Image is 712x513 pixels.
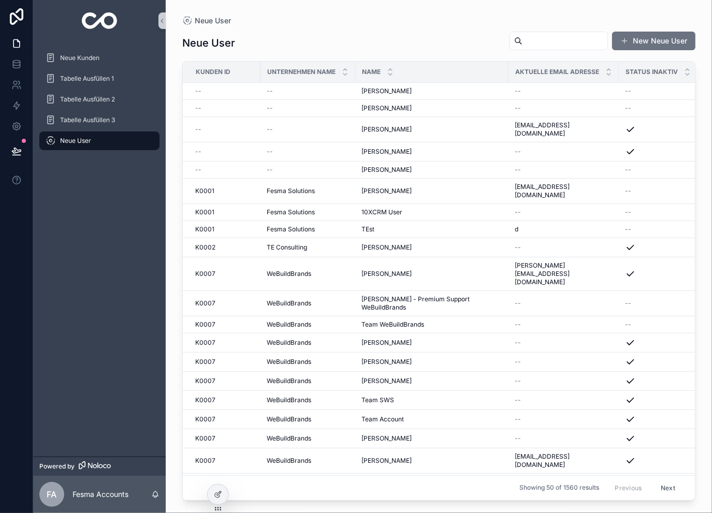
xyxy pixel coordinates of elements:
span: Kunden ID [196,68,230,76]
span: WeBuildBrands [267,358,311,366]
a: Powered by [33,457,166,476]
a: [PERSON_NAME] [361,125,502,134]
span: -- [267,87,273,95]
a: Team Account [361,415,502,423]
span: -- [625,166,631,174]
span: WeBuildBrands [267,377,311,385]
span: d [515,225,518,233]
span: -- [515,87,521,95]
span: 10XCRM User [361,208,402,216]
a: [PERSON_NAME] - Premium Support WeBuildBrands [361,295,502,312]
a: Fesma Solutions [267,225,349,233]
a: [EMAIL_ADDRESS][DOMAIN_NAME] [515,121,613,138]
span: -- [515,243,521,252]
span: [PERSON_NAME] [361,166,412,174]
span: [PERSON_NAME] [361,87,412,95]
a: K0007 [195,415,254,423]
a: WeBuildBrands [267,457,349,465]
a: [PERSON_NAME] [361,270,502,278]
span: [PERSON_NAME] [361,104,412,112]
span: [PERSON_NAME] [361,377,412,385]
span: -- [515,434,521,443]
a: 10XCRM User [361,208,502,216]
a: WeBuildBrands [267,434,349,443]
span: K0007 [195,339,215,347]
a: -- [515,320,613,329]
span: Tabelle Ausfüllen 2 [60,95,115,104]
a: [PERSON_NAME] [361,148,502,156]
span: -- [515,339,521,347]
a: -- [515,396,613,404]
span: -- [267,104,273,112]
a: [PERSON_NAME] [361,457,502,465]
a: K0007 [195,339,254,347]
a: -- [625,104,691,112]
span: -- [515,166,521,174]
span: K0007 [195,377,215,385]
span: Powered by [39,462,75,471]
span: -- [515,415,521,423]
span: WeBuildBrands [267,320,311,329]
a: [EMAIL_ADDRESS][DOMAIN_NAME] [515,452,613,469]
a: [PERSON_NAME] [361,358,502,366]
span: [PERSON_NAME] [361,243,412,252]
a: [PERSON_NAME] [361,243,502,252]
a: Neue User [39,131,159,150]
span: Name [362,68,381,76]
a: [EMAIL_ADDRESS][DOMAIN_NAME] [515,183,613,199]
a: WeBuildBrands [267,299,349,307]
span: K0007 [195,320,215,329]
a: K0007 [195,377,254,385]
a: K0001 [195,225,254,233]
span: K0007 [195,457,215,465]
span: -- [515,148,521,156]
span: [PERSON_NAME] [361,270,412,278]
h1: Neue User [182,36,235,50]
img: App logo [82,12,118,29]
a: WeBuildBrands [267,339,349,347]
a: -- [625,187,691,195]
a: WeBuildBrands [267,415,349,423]
span: -- [515,208,521,216]
span: -- [267,148,273,156]
span: [PERSON_NAME] [361,457,412,465]
span: Neue Kunden [60,54,99,62]
a: -- [515,87,613,95]
a: -- [515,104,613,112]
span: K0007 [195,396,215,404]
span: [PERSON_NAME] [361,434,412,443]
a: -- [267,87,349,95]
span: TEst [361,225,374,233]
span: K0002 [195,243,215,252]
button: New Neue User [612,32,695,50]
span: Aktuelle Email Adresse [515,68,599,76]
p: Fesma Accounts [72,489,128,500]
span: -- [625,225,631,233]
a: -- [625,320,691,329]
a: -- [515,148,613,156]
span: WeBuildBrands [267,299,311,307]
span: -- [515,320,521,329]
a: [PERSON_NAME] [361,187,502,195]
span: -- [267,166,273,174]
span: WeBuildBrands [267,339,311,347]
a: [PERSON_NAME] [361,339,502,347]
span: -- [625,104,631,112]
a: [PERSON_NAME] [361,377,502,385]
a: -- [515,339,613,347]
a: Neue Kunden [39,49,159,67]
a: [PERSON_NAME] [361,104,502,112]
a: -- [515,434,613,443]
a: -- [625,208,691,216]
span: -- [515,358,521,366]
a: K0007 [195,270,254,278]
a: K0002 [195,243,254,252]
span: -- [195,125,201,134]
a: Tabelle Ausfüllen 1 [39,69,159,88]
a: WeBuildBrands [267,358,349,366]
div: scrollable content [33,41,166,164]
a: -- [515,377,613,385]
